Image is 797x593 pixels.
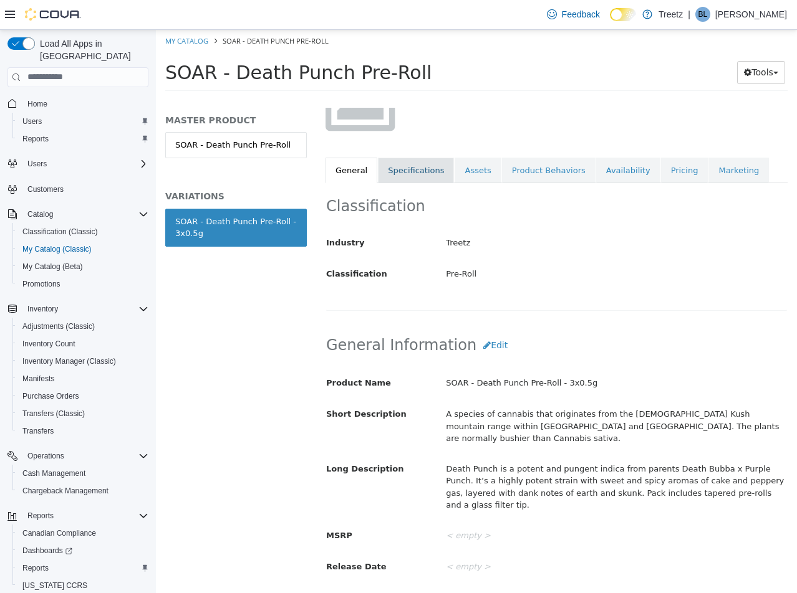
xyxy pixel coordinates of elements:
[9,6,52,16] a: My Catalog
[170,128,221,154] a: General
[17,336,80,351] a: Inventory Count
[17,526,148,541] span: Canadian Compliance
[22,321,95,331] span: Adjustments (Classic)
[610,8,636,21] input: Dark Mode
[17,543,148,558] span: Dashboards
[17,526,101,541] a: Canadian Compliance
[22,448,69,463] button: Operations
[27,99,47,109] span: Home
[12,353,153,370] button: Inventory Manager (Classic)
[12,275,153,293] button: Promotions
[22,207,148,222] span: Catalog
[12,130,153,148] button: Reports
[22,374,54,384] span: Manifests
[22,356,116,366] span: Inventory Manager (Classic)
[17,319,100,334] a: Adjustments (Classic)
[2,206,153,223] button: Catalog
[17,277,148,292] span: Promotions
[170,379,251,389] span: Short Description
[17,319,148,334] span: Adjustments (Classic)
[17,371,148,386] span: Manifests
[22,301,148,316] span: Inventory
[281,526,640,548] div: < empty >
[9,85,151,96] h5: MASTER PRODUCT
[12,405,153,422] button: Transfers (Classic)
[281,234,640,255] div: Pre-Roll
[17,578,92,593] a: [US_STATE] CCRS
[22,468,85,478] span: Cash Management
[12,524,153,542] button: Canadian Compliance
[12,422,153,440] button: Transfers
[22,409,85,419] span: Transfers (Classic)
[22,134,49,144] span: Reports
[505,128,553,154] a: Pricing
[22,227,98,237] span: Classification (Classic)
[17,561,148,576] span: Reports
[22,528,96,538] span: Canadian Compliance
[17,114,148,129] span: Users
[22,391,79,401] span: Purchase Orders
[27,209,53,219] span: Catalog
[17,466,90,481] a: Cash Management
[22,563,49,573] span: Reports
[659,7,683,22] p: Treetz
[17,578,148,593] span: Washington CCRS
[715,7,787,22] p: [PERSON_NAME]
[440,128,505,154] a: Availability
[22,97,52,111] a: Home
[9,161,151,172] h5: VARIATIONS
[2,300,153,318] button: Inventory
[17,424,148,439] span: Transfers
[170,532,231,541] span: Release Date
[17,354,121,369] a: Inventory Manager (Classic)
[12,335,153,353] button: Inventory Count
[170,304,631,327] h2: General Information
[27,451,64,461] span: Operations
[17,406,90,421] a: Transfers (Classic)
[562,8,600,21] span: Feedback
[12,559,153,577] button: Reports
[22,96,148,111] span: Home
[688,7,690,22] p: |
[12,370,153,387] button: Manifests
[22,207,58,222] button: Catalog
[22,181,148,197] span: Customers
[170,239,231,249] span: Classification
[12,465,153,482] button: Cash Management
[17,389,84,404] a: Purchase Orders
[17,114,47,129] a: Users
[22,339,75,349] span: Inventory Count
[27,159,47,169] span: Users
[2,507,153,524] button: Reports
[17,354,148,369] span: Inventory Manager (Classic)
[22,301,63,316] button: Inventory
[281,429,640,486] div: Death Punch is a potent and pungent indica from parents Death Bubba x Purple Punch. It’s a highly...
[12,240,153,258] button: My Catalog (Classic)
[22,156,148,171] span: Users
[170,348,235,358] span: Product Name
[22,508,148,523] span: Reports
[281,343,640,364] div: SOAR - Death Punch Pre-Roll - 3x0.5g
[321,304,359,327] button: Edit
[22,426,54,436] span: Transfers
[281,374,640,419] div: A species of cannabis that originates from the [DEMOGRAPHIC_DATA] Kush mountain range within [GEO...
[22,508,59,523] button: Reports
[17,131,54,146] a: Reports
[2,180,153,198] button: Customers
[553,128,613,154] a: Marketing
[22,546,72,556] span: Dashboards
[346,128,440,154] a: Product Behaviors
[581,31,629,54] button: Tools
[22,156,52,171] button: Users
[35,37,148,62] span: Load All Apps in [GEOGRAPHIC_DATA]
[27,304,58,314] span: Inventory
[12,113,153,130] button: Users
[542,2,605,27] a: Feedback
[22,581,87,591] span: [US_STATE] CCRS
[2,447,153,465] button: Operations
[2,95,153,113] button: Home
[170,208,209,217] span: Industry
[17,561,54,576] a: Reports
[17,336,148,351] span: Inventory Count
[695,7,710,22] div: Brandon Lee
